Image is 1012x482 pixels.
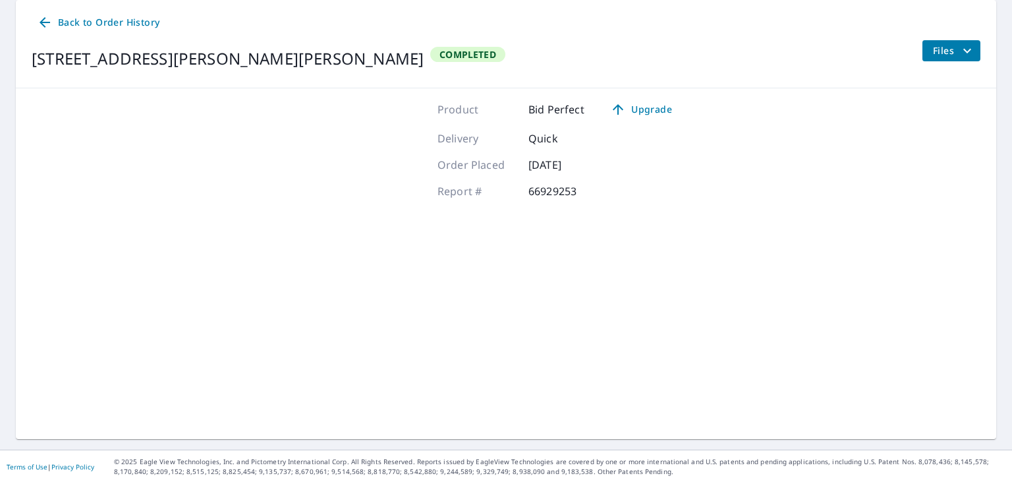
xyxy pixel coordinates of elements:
[7,462,47,471] a: Terms of Use
[528,102,584,117] p: Bid Perfect
[7,463,94,471] p: |
[528,157,607,173] p: [DATE]
[32,11,165,35] a: Back to Order History
[437,102,517,117] p: Product
[437,131,517,146] p: Delivery
[51,462,94,471] a: Privacy Policy
[437,183,517,199] p: Report #
[432,48,504,61] span: Completed
[608,102,675,117] span: Upgrade
[933,43,975,59] span: Files
[114,457,1005,477] p: © 2025 Eagle View Technologies, Inc. and Pictometry International Corp. All Rights Reserved. Repo...
[528,131,607,146] p: Quick
[437,157,517,173] p: Order Placed
[600,99,683,120] a: Upgrade
[37,15,159,31] span: Back to Order History
[922,40,980,61] button: filesDropdownBtn-66929253
[528,183,607,199] p: 66929253
[32,47,424,71] div: [STREET_ADDRESS][PERSON_NAME][PERSON_NAME]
